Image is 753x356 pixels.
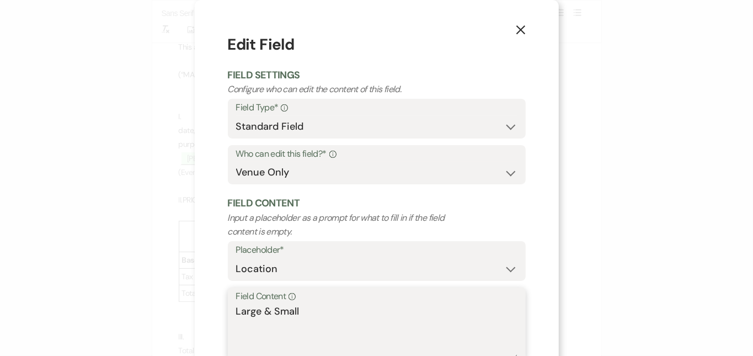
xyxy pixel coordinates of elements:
[228,33,526,56] h1: Edit Field
[228,82,466,97] p: Configure who can edit the content of this field.
[236,242,517,258] label: Placeholder*
[236,100,517,116] label: Field Type*
[236,146,517,162] label: Who can edit this field?*
[228,68,526,82] h2: Field Settings
[236,289,517,305] label: Field Content
[228,211,466,239] p: Input a placeholder as a prompt for what to fill in if the field content is empty.
[228,196,526,210] h2: Field Content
